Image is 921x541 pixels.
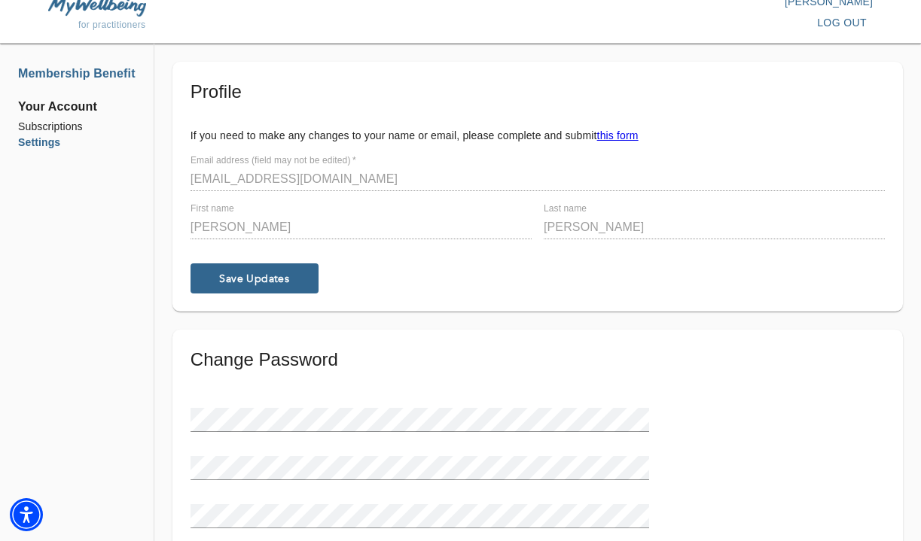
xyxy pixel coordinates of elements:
[78,20,146,30] span: for practitioners
[18,65,136,83] a: Membership Benefits
[191,348,885,372] h5: Change Password
[18,98,136,116] span: Your Account
[18,119,136,135] a: Subscriptions
[544,205,587,214] label: Last name
[191,263,319,293] button: Save Updates
[811,9,873,37] button: log out
[197,272,313,286] span: Save Updates
[18,135,136,150] a: Settings
[191,128,885,143] p: If you need to make any changes to your name or email, please complete and submit
[191,157,356,166] label: Email address (field may not be edited)
[597,129,639,141] a: this form
[10,498,43,531] div: Accessibility Menu
[191,80,885,104] h5: Profile
[817,14,867,32] span: log out
[191,205,234,214] label: First name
